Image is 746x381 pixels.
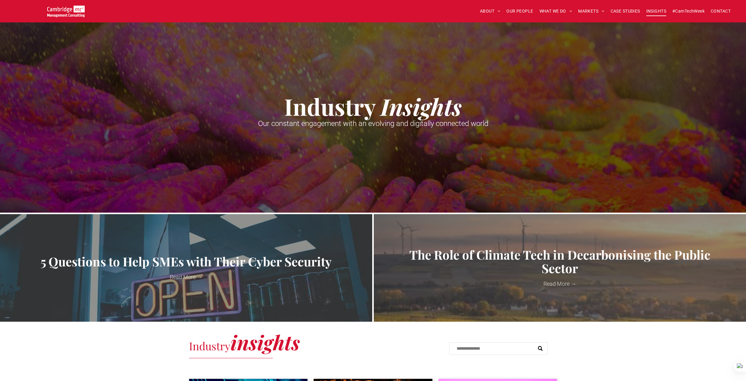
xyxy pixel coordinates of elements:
[477,6,504,16] a: ABOUT
[258,119,488,128] span: Our constant engagement with an evolving and digitally connected world
[608,6,643,16] a: CASE STUDIES
[503,6,536,16] a: OUR PEOPLE
[230,329,300,355] span: insights
[284,91,375,122] strong: Industry
[708,6,734,16] a: CONTACT
[5,273,368,281] a: Read More →
[575,6,607,16] a: MARKETS
[47,6,85,13] a: Your Business Transformed | Cambridge Management Consulting
[378,248,741,275] a: The Role of Climate Tech in Decarbonising the Public Sector
[389,91,462,122] strong: nsights
[536,6,575,16] a: WHAT WE DO
[669,6,708,16] a: #CamTechWeek
[5,255,368,268] a: 5 Questions to Help SMEs with Their Cyber Security
[643,6,669,16] a: INSIGHTS
[378,280,741,288] a: Read More →
[189,339,230,353] span: Industry
[47,6,85,17] img: Cambridge MC Logo, Procurement
[449,342,548,355] input: Search
[381,91,389,122] strong: I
